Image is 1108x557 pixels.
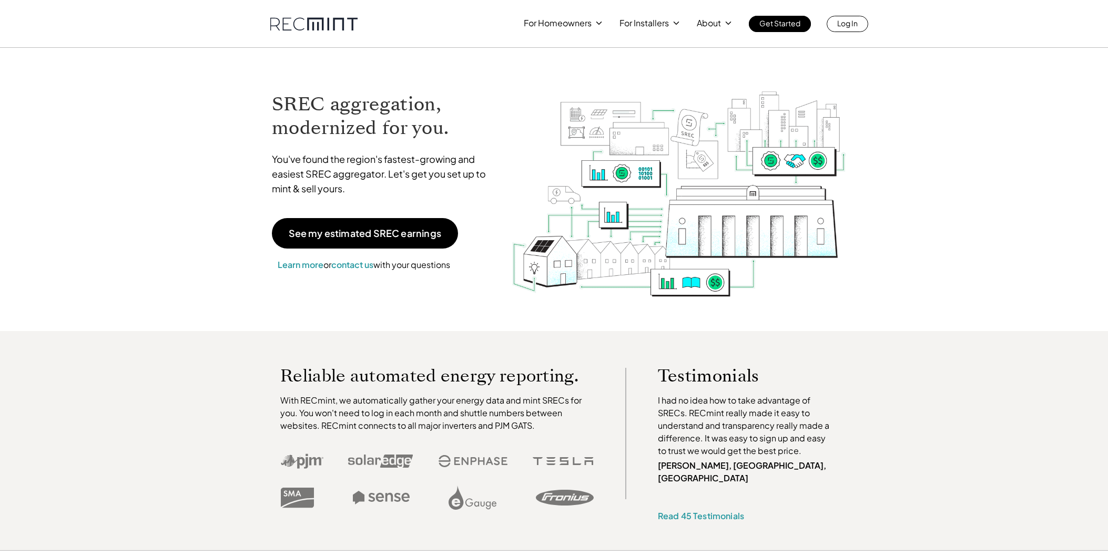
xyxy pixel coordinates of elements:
a: Get Started [749,16,811,32]
p: You've found the region's fastest-growing and easiest SREC aggregator. Let's get you set up to mi... [272,152,496,196]
p: For Homeowners [524,16,592,30]
h1: SREC aggregation, modernized for you. [272,92,496,140]
p: For Installers [619,16,669,30]
a: See my estimated SREC earnings [272,218,458,249]
a: Learn more [278,259,323,270]
p: I had no idea how to take advantage of SRECs. RECmint really made it easy to understand and trans... [658,394,835,457]
p: [PERSON_NAME], [GEOGRAPHIC_DATA], [GEOGRAPHIC_DATA] [658,459,835,484]
p: Get Started [759,16,800,30]
p: Testimonials [658,368,815,384]
p: About [697,16,721,30]
p: or with your questions [272,258,456,272]
p: Reliable automated energy reporting. [280,368,594,384]
p: With RECmint, we automatically gather your energy data and mint SRECs for you. You won't need to ... [280,394,594,432]
a: Log In [827,16,868,32]
a: Read 45 Testimonials [658,510,744,521]
a: contact us [331,259,373,270]
p: See my estimated SREC earnings [289,229,441,238]
p: Log In [837,16,858,30]
img: RECmint value cycle [511,64,847,300]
